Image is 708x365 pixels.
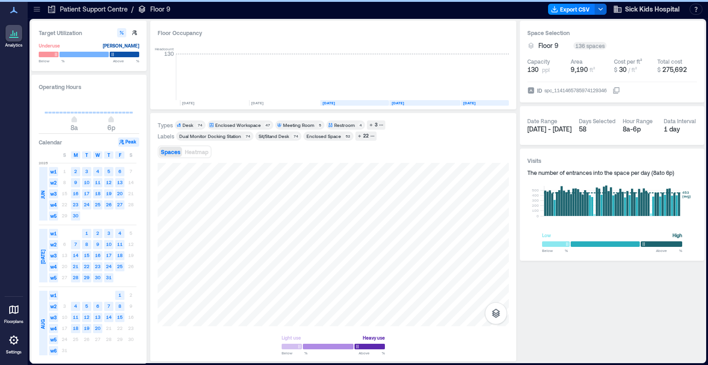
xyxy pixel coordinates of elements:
text: 23 [73,202,78,207]
span: F [119,151,121,159]
text: 30 [95,275,100,280]
h3: Target Utilization [39,28,139,37]
div: Low [542,231,551,240]
span: Below % [39,58,65,64]
span: T [107,151,110,159]
div: Desk [183,122,193,128]
text: 17 [84,191,89,196]
text: 27 [117,202,123,207]
div: Dual Monitor Docking Station [179,133,241,139]
div: Total cost [657,58,682,65]
span: Above % [359,350,385,356]
span: w2 [49,302,58,311]
div: Restroom [334,122,355,128]
tspan: 100 [532,208,539,213]
span: w1 [49,229,58,238]
tspan: 500 [532,188,539,192]
text: 4 [96,168,99,174]
span: 275,692 [662,66,687,73]
text: 10 [84,180,89,185]
button: 3 [367,120,385,130]
p: / [131,5,134,14]
div: Labels [158,132,174,140]
span: Heatmap [185,149,208,155]
span: Floor 9 [538,41,559,50]
h3: Visits [527,156,697,165]
div: Meeting Room [283,122,314,128]
div: Enclosed Space [307,133,341,139]
text: 11 [95,180,100,185]
text: 2 [96,230,99,236]
div: The number of entrances into the space per day ( 8a to 6p ) [527,169,697,176]
button: IDspc_1141465785974129346 [613,87,620,94]
button: Floor 9 [538,41,570,50]
text: [DATE] [182,101,195,105]
p: Patient Support Centre [60,5,128,14]
span: Above % [113,58,139,64]
text: 18 [117,252,123,258]
span: W [95,151,100,159]
text: 2 [74,168,77,174]
span: w5 [49,273,58,282]
h3: Space Selection [527,28,697,37]
text: 24 [106,263,112,269]
button: Export CSV [548,4,595,15]
text: 6 [118,168,121,174]
text: 7 [107,303,110,309]
text: 13 [95,314,100,320]
text: 19 [84,325,89,331]
text: 4 [74,303,77,309]
button: Sick Kids Hospital [610,2,682,17]
text: 19 [106,191,112,196]
div: 4 [358,122,363,128]
div: 47 [264,122,271,128]
button: 130 ppl [527,65,567,74]
text: 16 [73,191,78,196]
span: M [74,151,78,159]
text: 11 [73,314,78,320]
div: Underuse [39,41,60,50]
div: 136 spaces [573,42,607,49]
text: 29 [84,275,89,280]
div: 3 [373,121,379,129]
div: 74 [196,122,204,128]
a: Floorplans [1,299,26,327]
div: Area [571,58,583,65]
text: 5 [85,303,88,309]
div: Days Selected [579,117,615,125]
div: 74 [244,133,252,139]
span: ppl [542,66,550,73]
text: 26 [106,202,112,207]
span: [DATE] [39,250,47,264]
h3: Calendar [39,138,62,147]
div: 74 [292,133,300,139]
span: Below % [282,350,307,356]
span: AUG [39,319,47,329]
span: ft² [590,66,595,73]
text: 20 [117,191,123,196]
div: Enclosed Workspace [215,122,261,128]
span: w2 [49,178,58,187]
tspan: 400 [532,193,539,197]
div: Light use [282,333,301,342]
p: Analytics [5,42,23,48]
text: 9 [96,241,99,247]
span: w1 [49,167,58,176]
text: 12 [106,180,112,185]
text: 8 [118,303,121,309]
text: 9 [74,180,77,185]
span: w5 [49,335,58,344]
h3: Operating Hours [39,82,139,91]
span: Below % [542,248,568,253]
div: Floor Occupancy [158,28,509,37]
span: w2 [49,240,58,249]
text: 12 [84,314,89,320]
div: [PERSON_NAME] [103,41,139,50]
span: / ft² [628,66,637,73]
text: 18 [95,191,100,196]
text: 14 [73,252,78,258]
span: 30 [619,66,626,73]
tspan: 0 [537,214,539,218]
text: 24 [84,202,89,207]
text: 23 [95,263,100,269]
